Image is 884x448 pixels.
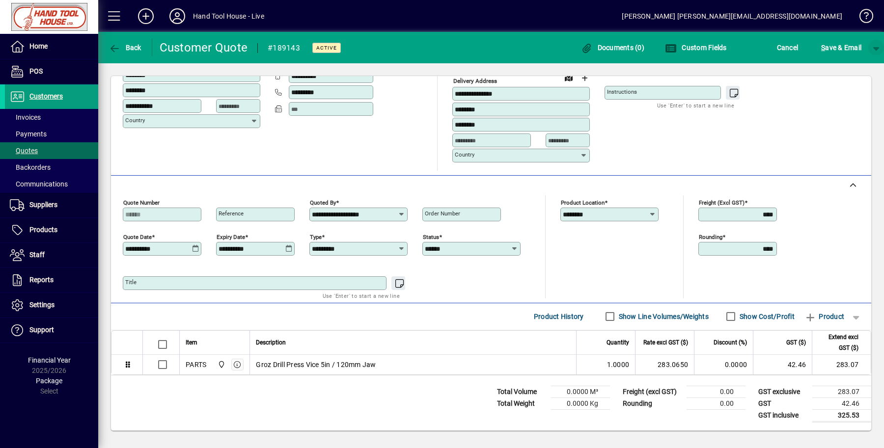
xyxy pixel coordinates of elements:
[786,337,806,348] span: GST ($)
[818,332,858,353] span: Extend excl GST ($)
[753,397,812,409] td: GST
[607,88,637,95] mat-label: Instructions
[699,233,722,240] mat-label: Rounding
[804,309,844,324] span: Product
[10,147,38,155] span: Quotes
[812,409,871,422] td: 325.53
[123,199,160,206] mat-label: Quote number
[607,337,629,348] span: Quantity
[617,312,709,321] label: Show Line Volumes/Weights
[28,356,71,364] span: Financial Year
[29,201,57,209] span: Suppliers
[29,326,54,334] span: Support
[534,309,584,324] span: Product History
[5,218,98,242] a: Products
[561,70,577,85] a: View on map
[130,7,162,25] button: Add
[5,126,98,142] a: Payments
[5,193,98,217] a: Suppliers
[738,312,795,321] label: Show Cost/Profit
[109,44,141,52] span: Back
[694,355,753,374] td: 0.0000
[821,40,861,55] span: ave & Email
[622,8,842,24] div: [PERSON_NAME] [PERSON_NAME][EMAIL_ADDRESS][DOMAIN_NAME]
[812,397,871,409] td: 42.46
[10,163,51,171] span: Backorders
[423,233,439,240] mat-label: Status
[821,44,825,52] span: S
[812,355,871,374] td: 283.07
[492,386,551,397] td: Total Volume
[106,39,144,56] button: Back
[256,360,376,369] span: Groz Drill Press Vice 5in / 120mm Jaw
[29,276,54,284] span: Reports
[268,40,300,56] div: #189143
[687,397,746,409] td: 0.00
[193,8,264,24] div: Hand Tool House - Live
[29,251,45,259] span: Staff
[665,44,727,52] span: Custom Fields
[310,233,322,240] mat-label: Type
[812,386,871,397] td: 283.07
[530,308,588,325] button: Product History
[753,355,812,374] td: 42.46
[123,233,152,240] mat-label: Quote date
[10,113,41,121] span: Invoices
[160,40,248,55] div: Customer Quote
[10,180,68,188] span: Communications
[800,308,849,325] button: Product
[36,377,62,385] span: Package
[5,268,98,292] a: Reports
[125,279,137,286] mat-label: Title
[551,386,610,397] td: 0.0000 M³
[607,360,630,369] span: 1.0000
[561,199,605,206] mat-label: Product location
[641,360,688,369] div: 283.0650
[578,39,647,56] button: Documents (0)
[753,409,812,422] td: GST inclusive
[777,40,799,55] span: Cancel
[162,7,193,25] button: Profile
[29,92,63,100] span: Customers
[310,199,336,206] mat-label: Quoted by
[219,210,244,217] mat-label: Reference
[551,397,610,409] td: 0.0000 Kg
[774,39,801,56] button: Cancel
[699,199,745,206] mat-label: Freight (excl GST)
[663,39,729,56] button: Custom Fields
[5,59,98,84] a: POS
[492,397,551,409] td: Total Weight
[618,386,687,397] td: Freight (excl GST)
[657,100,734,111] mat-hint: Use 'Enter' to start a new line
[98,39,152,56] app-page-header-button: Back
[5,243,98,267] a: Staff
[5,34,98,59] a: Home
[753,386,812,397] td: GST exclusive
[577,70,592,86] button: Choose address
[455,151,474,158] mat-label: Country
[217,233,245,240] mat-label: Expiry date
[215,359,226,370] span: Frankton
[186,360,206,369] div: PARTS
[687,386,746,397] td: 0.00
[29,301,55,309] span: Settings
[316,45,337,51] span: Active
[5,159,98,176] a: Backorders
[186,337,197,348] span: Item
[10,130,47,138] span: Payments
[29,226,57,234] span: Products
[5,176,98,192] a: Communications
[714,337,747,348] span: Discount (%)
[5,142,98,159] a: Quotes
[816,39,866,56] button: Save & Email
[643,337,688,348] span: Rate excl GST ($)
[125,117,145,124] mat-label: Country
[323,290,400,301] mat-hint: Use 'Enter' to start a new line
[29,67,43,75] span: POS
[425,210,460,217] mat-label: Order number
[5,293,98,317] a: Settings
[852,2,872,34] a: Knowledge Base
[580,44,644,52] span: Documents (0)
[5,109,98,126] a: Invoices
[29,42,48,50] span: Home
